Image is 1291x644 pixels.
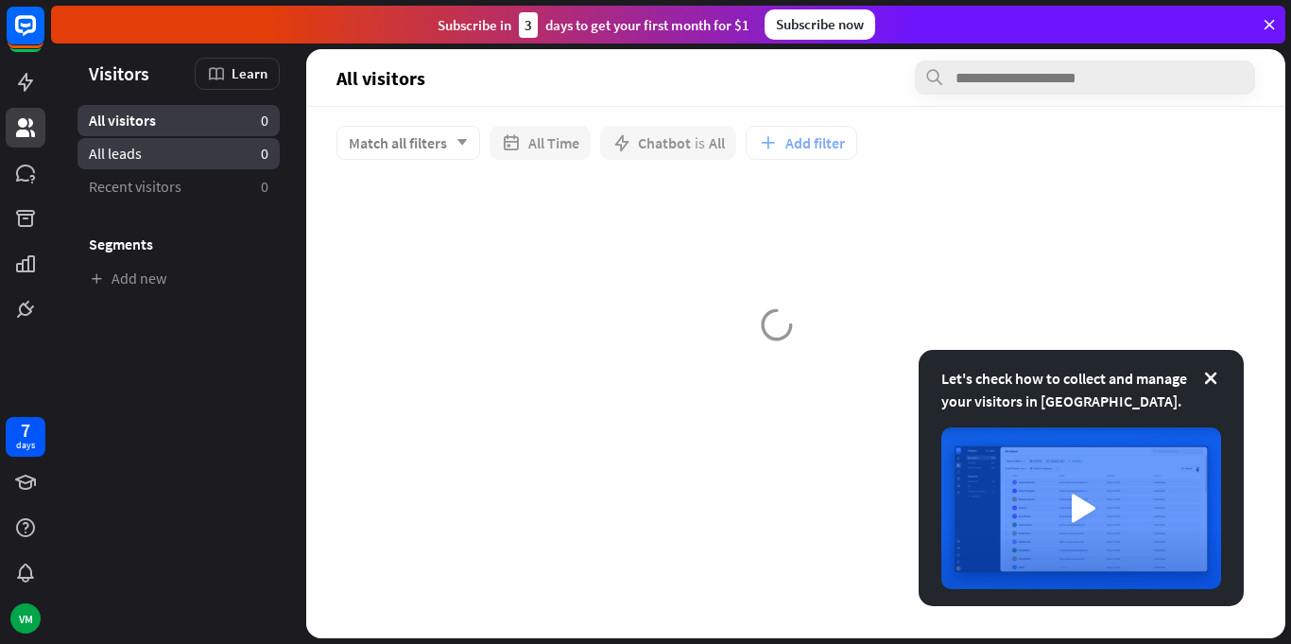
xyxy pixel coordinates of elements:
[77,138,280,169] a: All leads 0
[89,62,149,84] span: Visitors
[941,427,1221,589] img: image
[261,177,268,197] aside: 0
[16,439,35,452] div: days
[336,67,425,89] span: All visitors
[77,263,280,294] a: Add new
[6,417,45,457] a: 7 days
[765,9,875,40] div: Subscribe now
[15,8,72,64] button: Open LiveChat chat widget
[89,177,181,197] span: Recent visitors
[261,111,268,131] aside: 0
[77,171,280,202] a: Recent visitors 0
[77,235,280,253] h3: Segments
[89,144,142,164] span: All leads
[89,111,156,131] span: All visitors
[21,422,30,439] div: 7
[941,367,1221,412] div: Let's check how to collect and manage your visitors in [GEOGRAPHIC_DATA].
[232,64,267,82] span: Learn
[438,12,749,38] div: Subscribe in days to get your first month for $1
[10,603,41,634] div: VM
[519,12,538,38] div: 3
[261,144,268,164] aside: 0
